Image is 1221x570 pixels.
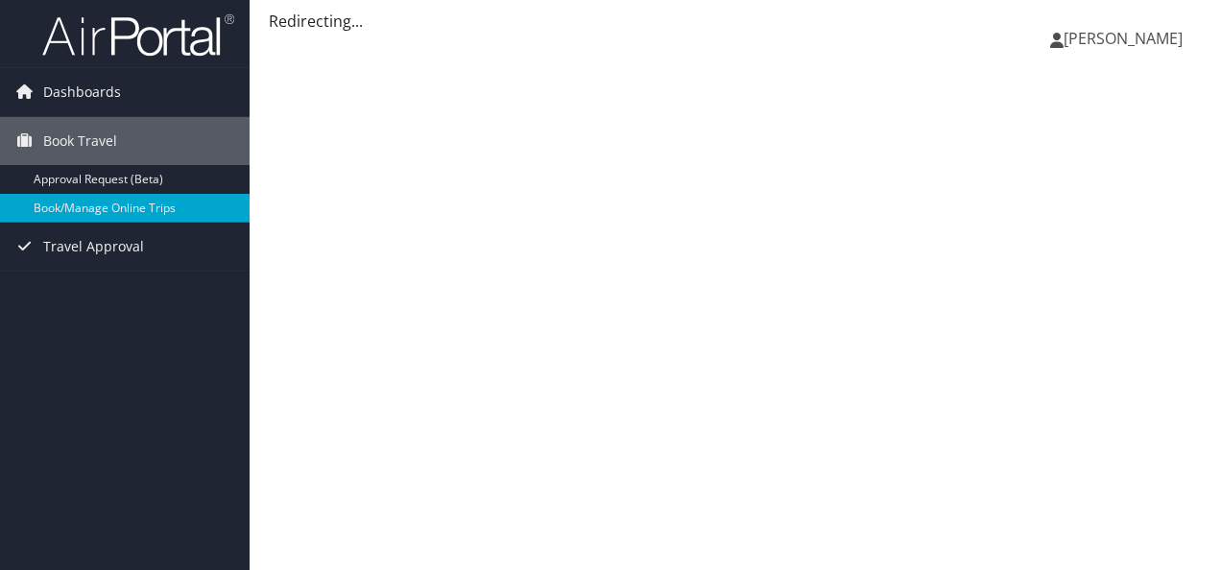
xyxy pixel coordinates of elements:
a: [PERSON_NAME] [1050,10,1202,67]
span: Dashboards [43,68,121,116]
span: Book Travel [43,117,117,165]
div: Redirecting... [269,10,1202,33]
img: airportal-logo.png [42,12,234,58]
span: [PERSON_NAME] [1064,28,1183,49]
span: Travel Approval [43,223,144,271]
